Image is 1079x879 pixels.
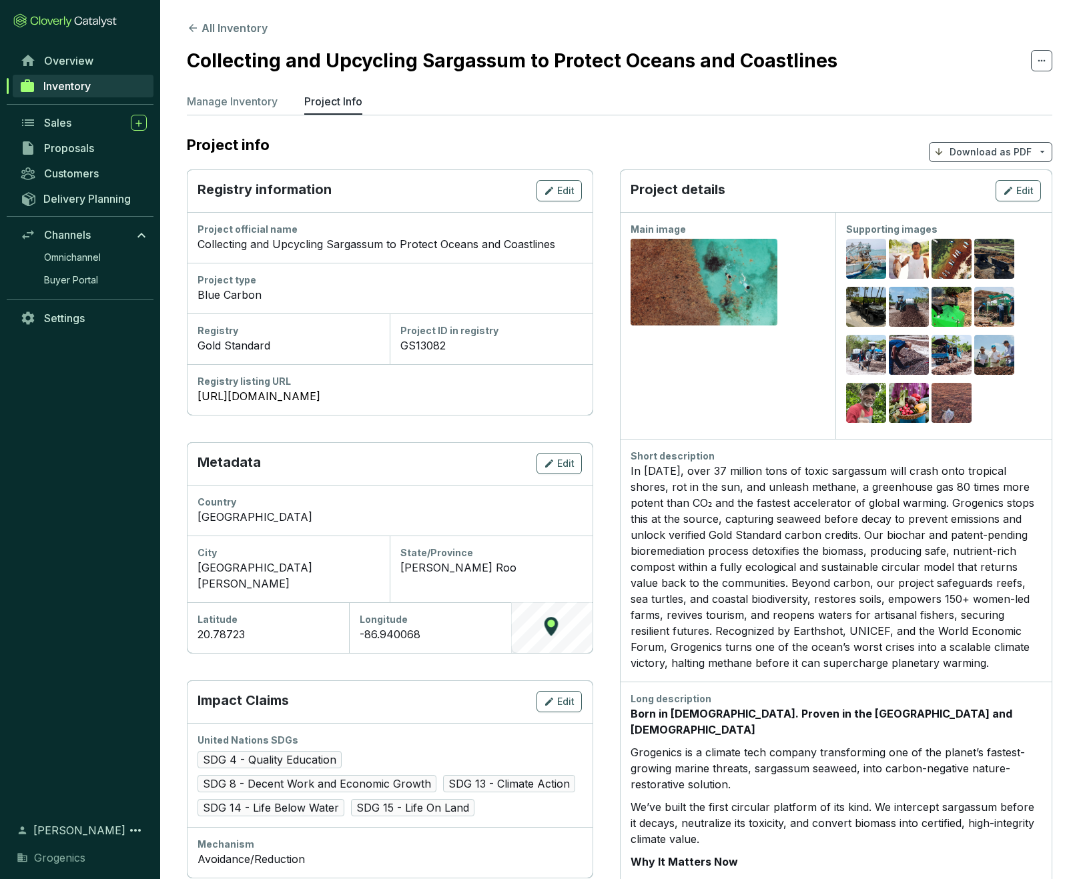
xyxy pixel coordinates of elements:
[631,463,1042,671] div: In [DATE], over 37 million tons of toxic sargassum will crash onto tropical shores, rot in the su...
[198,337,379,353] div: Gold Standard
[13,187,153,209] a: Delivery Planning
[198,223,582,236] div: Project official name
[44,228,91,241] span: Channels
[557,695,575,708] span: Edit
[198,453,261,474] p: Metadata
[13,162,153,185] a: Customers
[44,167,99,180] span: Customers
[33,822,125,838] span: [PERSON_NAME]
[557,184,575,197] span: Edit
[13,223,153,246] a: Channels
[198,236,582,252] div: Collecting and Upcycling Sargassum to Protect Oceans and Coastlines
[13,111,153,134] a: Sales
[187,93,278,109] p: Manage Inventory
[536,180,582,201] button: Edit
[187,136,283,153] h2: Project info
[631,855,738,868] strong: Why It Matters Now
[351,799,474,816] span: SDG 15 - Life On Land
[198,691,289,712] p: Impact Claims
[950,145,1032,159] p: Download as PDF
[13,137,153,159] a: Proposals
[198,375,582,388] div: Registry listing URL
[198,751,342,768] span: SDG 4 - Quality Education
[198,496,582,509] div: Country
[187,20,268,36] button: All Inventory
[13,307,153,329] a: Settings
[996,180,1041,201] button: Edit
[198,287,582,303] div: Blue Carbon
[536,691,582,712] button: Edit
[198,851,582,867] div: Avoidance/Reduction
[198,560,379,592] div: [GEOGRAPHIC_DATA][PERSON_NAME]
[198,838,582,851] div: Mechanism
[360,626,500,642] div: -86.940068
[44,273,98,287] span: Buyer Portal
[1016,184,1034,197] span: Edit
[37,247,153,267] a: Omnichannel
[198,799,344,816] span: SDG 14 - Life Below Water
[198,626,338,642] div: 20.78723
[631,744,1042,792] p: Grogenics is a climate tech company transforming one of the planet’s fastest-growing marine threa...
[37,270,153,290] a: Buyer Portal
[304,93,362,109] p: Project Info
[631,180,725,201] p: Project details
[44,116,71,129] span: Sales
[400,560,582,576] div: [PERSON_NAME] Roo
[631,692,1042,706] div: Long description
[198,613,338,626] div: Latitude
[631,799,1042,847] p: We’ve built the first circular platform of its kind. We intercept sargassum before it decays, neu...
[43,79,91,93] span: Inventory
[198,509,582,525] div: [GEOGRAPHIC_DATA]
[198,388,582,404] a: [URL][DOMAIN_NAME]
[44,311,85,325] span: Settings
[631,450,1042,463] div: Short description
[44,141,94,155] span: Proposals
[536,453,582,474] button: Edit
[13,75,153,97] a: Inventory
[631,223,825,236] div: Main image
[400,546,582,560] div: State/Province
[443,775,575,792] span: SDG 13 - Climate Action
[44,54,93,67] span: Overview
[360,613,500,626] div: Longitude
[44,251,101,264] span: Omnichannel
[198,546,379,560] div: City
[198,775,436,792] span: SDG 8 - Decent Work and Economic Growth
[846,223,1041,236] div: Supporting images
[400,337,582,353] div: GS13082
[198,734,582,747] div: United Nations SDGs
[34,850,85,866] span: Grogenics
[43,192,131,205] span: Delivery Planning
[557,457,575,470] span: Edit
[631,707,1012,736] strong: Born in [DEMOGRAPHIC_DATA]. Proven in the [GEOGRAPHIC_DATA] and [DEMOGRAPHIC_DATA]
[198,180,332,201] p: Registry information
[400,324,582,337] div: Project ID in registry
[198,273,582,287] div: Project type
[13,49,153,72] a: Overview
[198,324,379,337] div: Registry
[187,47,837,75] h2: Collecting and Upcycling Sargassum to Protect Oceans and Coastlines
